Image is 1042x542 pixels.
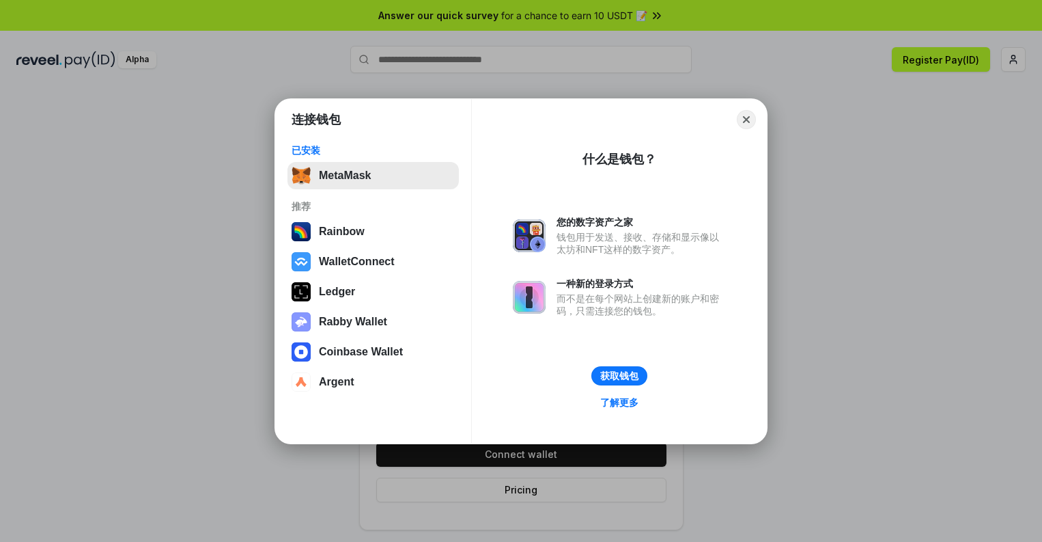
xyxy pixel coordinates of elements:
button: Argent [287,368,459,396]
div: Rabby Wallet [319,316,387,328]
button: MetaMask [287,162,459,189]
img: svg+xml,%3Csvg%20width%3D%2228%22%20height%3D%2228%22%20viewBox%3D%220%200%2028%2028%22%20fill%3D... [292,342,311,362]
h1: 连接钱包 [292,111,341,128]
button: Coinbase Wallet [287,338,459,366]
div: 钱包用于发送、接收、存储和显示像以太坊和NFT这样的数字资产。 [557,231,726,256]
div: 获取钱包 [600,370,638,382]
button: 获取钱包 [591,366,647,385]
div: 什么是钱包？ [582,151,656,167]
div: 一种新的登录方式 [557,277,726,290]
img: svg+xml,%3Csvg%20width%3D%2228%22%20height%3D%2228%22%20viewBox%3D%220%200%2028%2028%22%20fill%3D... [292,372,311,392]
button: Close [737,110,756,129]
div: MetaMask [319,170,371,182]
div: 而不是在每个网站上创建新的账户和密码，只需连接您的钱包。 [557,293,726,317]
img: svg+xml,%3Csvg%20xmlns%3D%22http%3A%2F%2Fwww.w3.org%2F2000%2Fsvg%22%20fill%3D%22none%22%20viewBox... [513,219,546,252]
div: 已安装 [292,144,455,157]
div: Ledger [319,286,355,298]
div: 您的数字资产之家 [557,216,726,228]
img: svg+xml,%3Csvg%20width%3D%22120%22%20height%3D%22120%22%20viewBox%3D%220%200%20120%20120%22%20fil... [292,222,311,241]
img: svg+xml,%3Csvg%20width%3D%2228%22%20height%3D%2228%22%20viewBox%3D%220%200%2028%2028%22%20fill%3D... [292,252,311,271]
button: Rainbow [287,218,459,245]
div: 了解更多 [600,396,638,409]
div: Argent [319,376,354,388]
img: svg+xml,%3Csvg%20xmlns%3D%22http%3A%2F%2Fwww.w3.org%2F2000%2Fsvg%22%20fill%3D%22none%22%20viewBox... [292,312,311,331]
div: 推荐 [292,200,455,213]
button: Ledger [287,278,459,306]
div: WalletConnect [319,256,395,268]
div: Coinbase Wallet [319,346,403,358]
img: svg+xml,%3Csvg%20xmlns%3D%22http%3A%2F%2Fwww.w3.org%2F2000%2Fsvg%22%20fill%3D%22none%22%20viewBox... [513,281,546,314]
img: svg+xml,%3Csvg%20xmlns%3D%22http%3A%2F%2Fwww.w3.org%2F2000%2Fsvg%22%20width%3D%2228%22%20height%3... [292,282,311,301]
img: svg+xml,%3Csvg%20fill%3D%22none%22%20height%3D%2233%22%20viewBox%3D%220%200%2035%2033%22%20width%... [292,166,311,185]
div: Rainbow [319,226,365,238]
a: 了解更多 [592,394,647,411]
button: WalletConnect [287,248,459,275]
button: Rabby Wallet [287,308,459,336]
